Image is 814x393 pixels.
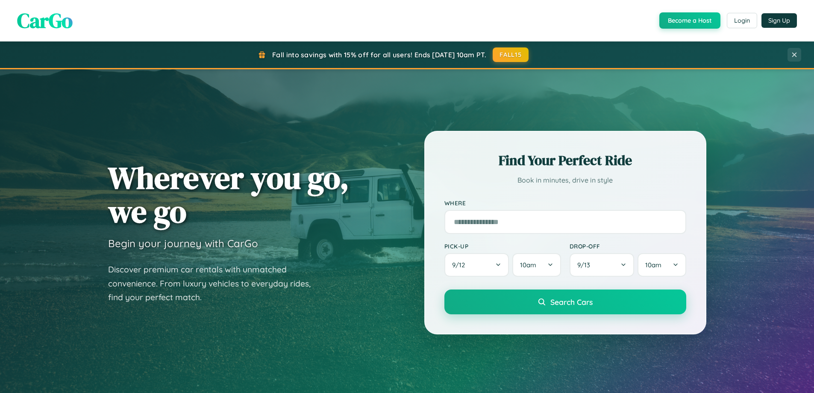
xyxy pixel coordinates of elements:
[444,151,686,170] h2: Find Your Perfect Ride
[108,237,258,250] h3: Begin your journey with CarGo
[108,161,349,228] h1: Wherever you go, we go
[444,199,686,207] label: Where
[512,253,561,277] button: 10am
[520,261,536,269] span: 10am
[108,263,322,304] p: Discover premium car rentals with unmatched convenience. From luxury vehicles to everyday rides, ...
[444,290,686,314] button: Search Cars
[570,242,686,250] label: Drop-off
[444,242,561,250] label: Pick-up
[727,13,757,28] button: Login
[444,174,686,186] p: Book in minutes, drive in style
[452,261,469,269] span: 9 / 12
[493,47,529,62] button: FALL15
[17,6,73,35] span: CarGo
[577,261,594,269] span: 9 / 13
[272,50,486,59] span: Fall into savings with 15% off for all users! Ends [DATE] 10am PT.
[645,261,661,269] span: 10am
[638,253,686,277] button: 10am
[659,12,720,29] button: Become a Host
[570,253,635,277] button: 9/13
[761,13,797,28] button: Sign Up
[550,297,593,307] span: Search Cars
[444,253,509,277] button: 9/12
